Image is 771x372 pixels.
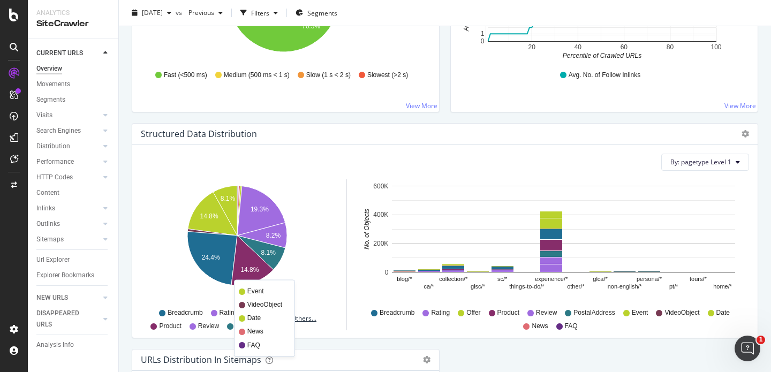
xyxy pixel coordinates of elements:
[36,94,111,105] a: Segments
[621,43,628,51] text: 60
[220,308,238,317] span: Rating
[251,206,269,213] text: 19.3%
[143,179,331,303] svg: A chart.
[497,308,519,317] span: Product
[757,336,765,344] span: 1
[36,234,64,245] div: Sitemaps
[535,276,568,282] text: experience/*
[36,339,74,351] div: Analysis Info
[36,218,100,230] a: Outlinks
[291,314,321,323] div: Others...
[632,308,648,317] span: Event
[302,22,320,30] text: 76.5%
[481,30,485,37] text: 1
[36,125,81,136] div: Search Engines
[36,110,100,121] a: Visits
[637,276,662,282] text: persona/*
[142,8,163,17] span: 2025 Aug. 17th
[127,4,176,21] button: [DATE]
[159,322,181,331] span: Product
[664,308,699,317] span: VideoObject
[36,270,94,281] div: Explorer Bookmarks
[509,283,545,290] text: things-to-do/*
[466,308,480,317] span: Offer
[36,79,70,90] div: Movements
[176,8,184,17] span: vs
[141,128,257,139] div: Structured Data Distribution
[36,187,111,199] a: Content
[713,283,732,290] text: home/*
[569,71,641,80] span: Avg. No. of Follow Inlinks
[266,232,281,239] text: 8.2%
[36,63,111,74] a: Overview
[567,283,585,290] text: other/*
[247,340,282,350] span: FAQ
[36,254,70,265] div: Url Explorer
[406,101,437,110] a: View More
[291,4,342,21] button: Segments
[36,125,100,136] a: Search Engines
[36,172,73,183] div: HTTP Codes
[247,300,282,309] span: VideoObject
[36,234,100,245] a: Sitemaps
[360,179,741,303] svg: A chart.
[36,308,90,330] div: DISAPPEARED URLS
[742,130,749,138] div: gear
[608,283,642,290] text: non-english/*
[380,308,414,317] span: Breadcrumb
[184,8,214,17] span: Previous
[575,43,582,51] text: 40
[164,71,207,80] span: Fast (<500 ms)
[373,183,388,190] text: 600K
[202,254,220,261] text: 24.4%
[240,266,259,274] text: 14.8%
[471,283,486,290] text: glsc/*
[36,292,100,303] a: NEW URLS
[36,94,65,105] div: Segments
[735,336,760,361] iframe: Intercom live chat
[565,322,578,331] span: FAQ
[363,209,371,249] text: No. of Objects
[367,71,408,80] span: Slowest (>2 s)
[36,63,62,74] div: Overview
[247,327,282,336] span: News
[36,218,60,230] div: Outlinks
[184,4,227,21] button: Previous
[667,43,674,51] text: 80
[198,322,219,331] span: Review
[36,48,100,59] a: CURRENT URLS
[528,43,536,51] text: 20
[563,52,641,59] text: Percentile of Crawled URLs
[36,203,100,214] a: Inlinks
[36,203,55,214] div: Inlinks
[36,141,100,152] a: Distribution
[36,156,74,168] div: Performance
[224,71,290,80] span: Medium (500 ms < 1 s)
[431,308,450,317] span: Rating
[423,356,430,363] div: gear
[36,254,111,265] a: Url Explorer
[251,8,269,17] div: Filters
[690,276,707,282] text: tours/*
[36,79,111,90] a: Movements
[481,37,485,45] text: 0
[36,156,100,168] a: Performance
[168,308,202,317] span: Breadcrumb
[439,276,468,282] text: collection/*
[670,157,731,166] span: By: pagetype Level 1
[36,172,100,183] a: HTTP Codes
[247,314,282,323] span: Date
[573,308,615,317] span: PostalAddress
[710,43,721,51] text: 100
[36,270,111,281] a: Explorer Bookmarks
[247,286,282,295] span: Event
[36,9,110,18] div: Analytics
[36,292,68,303] div: NEW URLS
[36,18,110,30] div: SiteCrawler
[36,110,52,121] div: Visits
[716,308,730,317] span: Date
[36,48,83,59] div: CURRENT URLS
[36,308,100,330] a: DISAPPEARED URLS
[236,4,282,21] button: Filters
